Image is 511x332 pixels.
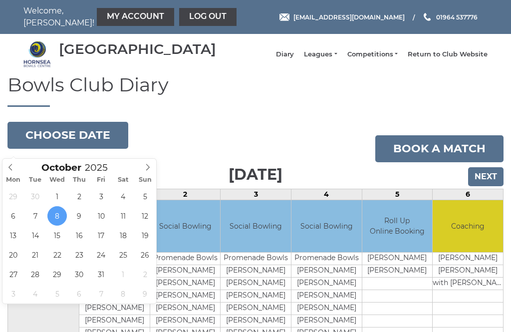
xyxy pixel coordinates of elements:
[69,245,89,265] span: October 23, 2025
[46,177,68,183] span: Wed
[47,284,67,304] span: November 5, 2025
[293,13,405,20] span: [EMAIL_ADDRESS][DOMAIN_NAME]
[221,278,291,290] td: [PERSON_NAME]
[422,12,478,22] a: Phone us 01964 537776
[25,187,45,206] span: September 30, 2025
[150,278,221,290] td: [PERSON_NAME]
[69,265,89,284] span: October 30, 2025
[113,245,133,265] span: October 25, 2025
[433,200,503,253] td: Coaching
[79,315,150,328] td: [PERSON_NAME]
[135,187,155,206] span: October 5, 2025
[304,50,337,59] a: Leagues
[375,135,504,162] a: Book a match
[150,303,221,315] td: [PERSON_NAME]
[362,189,433,200] td: 5
[291,189,362,200] td: 4
[91,226,111,245] span: October 17, 2025
[23,40,51,68] img: Hornsea Bowls Centre
[135,226,155,245] span: October 19, 2025
[135,206,155,226] span: October 12, 2025
[47,245,67,265] span: October 22, 2025
[221,265,291,278] td: [PERSON_NAME]
[291,278,362,290] td: [PERSON_NAME]
[3,265,23,284] span: October 27, 2025
[47,226,67,245] span: October 15, 2025
[113,187,133,206] span: October 4, 2025
[424,13,431,21] img: Phone us
[433,253,503,265] td: [PERSON_NAME]
[433,265,503,278] td: [PERSON_NAME]
[113,265,133,284] span: November 1, 2025
[150,290,221,303] td: [PERSON_NAME]
[221,189,291,200] td: 3
[179,8,237,26] a: Log out
[347,50,398,59] a: Competitions
[91,265,111,284] span: October 31, 2025
[47,206,67,226] span: October 8, 2025
[291,315,362,328] td: [PERSON_NAME]
[69,226,89,245] span: October 16, 2025
[408,50,488,59] a: Return to Club Website
[90,177,112,183] span: Fri
[3,245,23,265] span: October 20, 2025
[113,206,133,226] span: October 11, 2025
[279,12,405,22] a: Email [EMAIL_ADDRESS][DOMAIN_NAME]
[221,303,291,315] td: [PERSON_NAME]
[47,187,67,206] span: October 1, 2025
[221,290,291,303] td: [PERSON_NAME]
[362,265,433,278] td: [PERSON_NAME]
[25,265,45,284] span: October 28, 2025
[25,226,45,245] span: October 14, 2025
[468,167,504,186] input: Next
[2,177,24,183] span: Mon
[150,265,221,278] td: [PERSON_NAME]
[69,284,89,304] span: November 6, 2025
[24,177,46,183] span: Tue
[436,13,478,20] span: 01964 537776
[221,315,291,328] td: [PERSON_NAME]
[69,187,89,206] span: October 2, 2025
[41,163,81,173] span: Scroll to increment
[91,245,111,265] span: October 24, 2025
[3,187,23,206] span: September 29, 2025
[69,206,89,226] span: October 9, 2025
[221,253,291,265] td: Promenade Bowls
[113,284,133,304] span: November 8, 2025
[91,284,111,304] span: November 7, 2025
[150,200,221,253] td: Social Bowling
[3,226,23,245] span: October 13, 2025
[433,189,504,200] td: 6
[276,50,294,59] a: Diary
[25,284,45,304] span: November 4, 2025
[81,162,120,173] input: Scroll to increment
[134,177,156,183] span: Sun
[135,245,155,265] span: October 26, 2025
[3,206,23,226] span: October 6, 2025
[291,265,362,278] td: [PERSON_NAME]
[7,122,128,149] button: Choose date
[91,187,111,206] span: October 3, 2025
[150,253,221,265] td: Promenade Bowls
[291,253,362,265] td: Promenade Bowls
[91,206,111,226] span: October 10, 2025
[221,200,291,253] td: Social Bowling
[150,315,221,328] td: [PERSON_NAME]
[433,278,503,290] td: with [PERSON_NAME]
[135,284,155,304] span: November 9, 2025
[3,284,23,304] span: November 3, 2025
[291,290,362,303] td: [PERSON_NAME]
[7,74,504,107] h1: Bowls Club Diary
[79,303,150,315] td: [PERSON_NAME]
[112,177,134,183] span: Sat
[135,265,155,284] span: November 2, 2025
[362,253,433,265] td: [PERSON_NAME]
[59,41,216,57] div: [GEOGRAPHIC_DATA]
[25,206,45,226] span: October 7, 2025
[97,8,174,26] a: My Account
[25,245,45,265] span: October 21, 2025
[113,226,133,245] span: October 18, 2025
[23,5,208,29] nav: Welcome, [PERSON_NAME]!
[47,265,67,284] span: October 29, 2025
[291,200,362,253] td: Social Bowling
